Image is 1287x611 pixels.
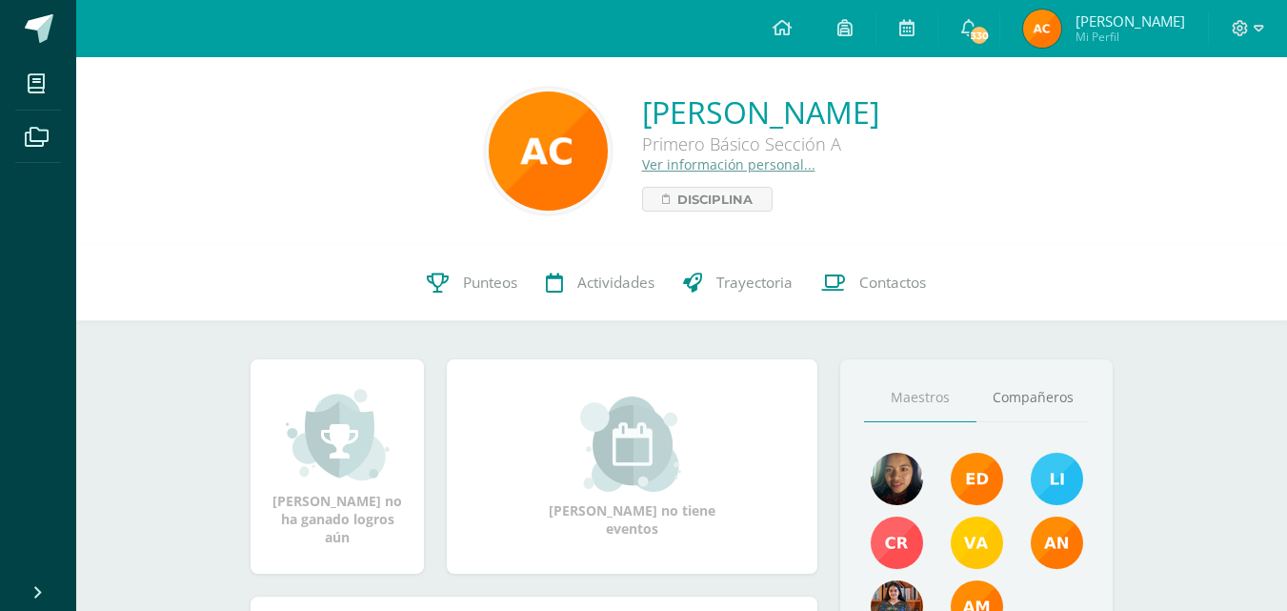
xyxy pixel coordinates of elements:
[1031,453,1083,505] img: 93ccdf12d55837f49f350ac5ca2a40a5.png
[642,92,879,132] a: [PERSON_NAME]
[412,245,532,321] a: Punteos
[1076,11,1185,31] span: [PERSON_NAME]
[642,187,773,212] a: Disciplina
[951,517,1003,569] img: cd5e356245587434922763be3243eb79.png
[580,397,684,492] img: event_small.png
[577,273,654,293] span: Actividades
[532,245,669,321] a: Actividades
[642,132,879,155] div: Primero Básico Sección A
[537,397,728,538] div: [PERSON_NAME] no tiene eventos
[1031,517,1083,569] img: a348d660b2b29c2c864a8732de45c20a.png
[871,453,923,505] img: c97de3f0a4f62e6deb7e91c2258cdedc.png
[951,453,1003,505] img: f40e456500941b1b33f0807dd74ea5cf.png
[716,273,793,293] span: Trayectoria
[286,387,390,482] img: achievement_small.png
[1023,10,1061,48] img: 4f37c185ef2da4b89b4b6640cd345995.png
[859,273,926,293] span: Contactos
[270,387,405,546] div: [PERSON_NAME] no ha ganado logros aún
[969,25,990,46] span: 330
[669,245,807,321] a: Trayectoria
[976,374,1089,422] a: Compañeros
[864,374,976,422] a: Maestros
[642,155,815,173] a: Ver información personal...
[807,245,940,321] a: Contactos
[463,273,517,293] span: Punteos
[871,517,923,569] img: 6117b1eb4e8225ef5a84148c985d17e2.png
[677,188,753,211] span: Disciplina
[489,92,608,211] img: 4b6b8c688172a76c7bc2a039f40814ed.png
[1076,29,1185,45] span: Mi Perfil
